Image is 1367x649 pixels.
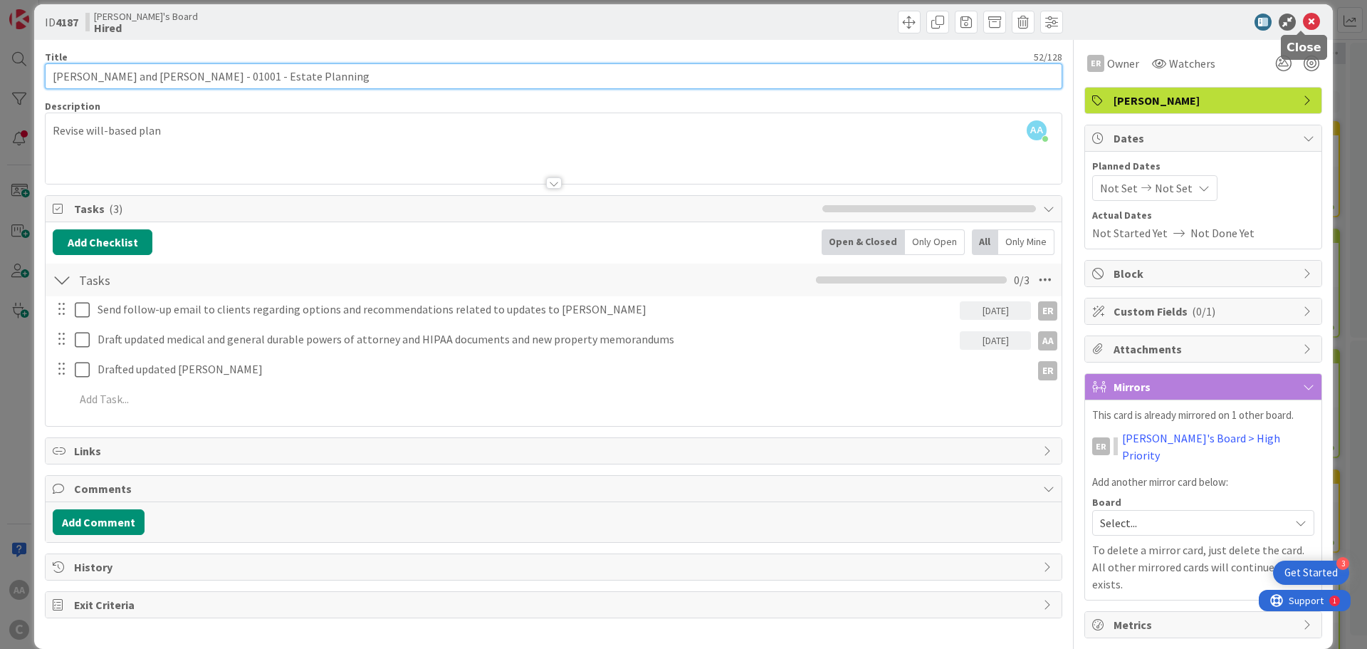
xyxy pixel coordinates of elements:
div: AA [1038,331,1057,351]
span: Not Done Yet [1190,224,1255,242]
span: History [74,559,1036,576]
div: [DATE] [960,301,1031,320]
div: 52 / 128 [72,51,1062,63]
h5: Close [1287,41,1321,54]
span: Block [1114,265,1296,282]
span: Links [74,442,1036,460]
span: Not Set [1155,180,1193,197]
span: Exit Criteria [74,596,1036,613]
b: 4187 [56,15,78,29]
b: Hired [94,22,198,33]
div: All [972,229,998,255]
span: ID [45,14,78,31]
span: Owner [1107,55,1139,72]
span: [PERSON_NAME]'s Board [94,11,198,22]
span: ( 0/1 ) [1192,304,1215,318]
span: Custom Fields [1114,303,1296,320]
p: To delete a mirror card, just delete the card. All other mirrored cards will continue to exists. [1092,541,1314,593]
span: Description [45,100,100,113]
div: 3 [1336,557,1349,570]
div: Only Open [905,229,965,255]
span: Dates [1114,130,1296,147]
span: Comments [74,480,1036,497]
p: Revise will-based plan [53,123,1054,139]
span: Not Started Yet [1092,224,1168,242]
label: Title [45,51,68,63]
div: [DATE] [960,331,1031,350]
span: Mirrors [1114,378,1296,395]
div: Open & Closed [822,229,905,255]
p: Drafted updated [PERSON_NAME] [98,361,1025,378]
input: type card name here... [45,63,1062,89]
div: Get Started [1284,566,1338,580]
div: ER [1038,361,1057,380]
span: Metrics [1114,616,1296,633]
span: 0 / 3 [1014,271,1030,289]
button: Add Checklist [53,229,152,255]
button: Add Comment [53,509,145,535]
div: ER [1092,437,1110,455]
span: AA [1027,120,1047,140]
span: Support [30,2,65,19]
input: Add Checklist... [74,267,394,293]
span: Select... [1100,513,1282,533]
span: Not Set [1100,180,1138,197]
p: Send follow-up email to clients regarding options and recommendations related to updates to [PERS... [98,301,954,318]
span: Actual Dates [1092,208,1314,223]
a: [PERSON_NAME]'s Board > High Priority [1122,430,1314,464]
span: Watchers [1169,55,1215,72]
div: ER [1087,55,1104,72]
div: Open Get Started checklist, remaining modules: 3 [1273,561,1349,585]
div: ER [1038,301,1057,321]
p: This card is already mirrored on 1 other board. [1092,407,1314,424]
p: Draft updated medical and general durable powers of attorney and HIPAA documents and new property... [98,331,954,348]
p: Add another mirror card below: [1092,474,1314,491]
div: 1 [74,6,78,17]
span: Attachments [1114,341,1296,358]
div: Only Mine [998,229,1054,255]
span: Tasks [74,200,815,217]
span: Board [1092,497,1121,507]
span: Planned Dates [1092,159,1314,174]
span: [PERSON_NAME] [1114,92,1296,109]
span: ( 3 ) [109,202,122,216]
